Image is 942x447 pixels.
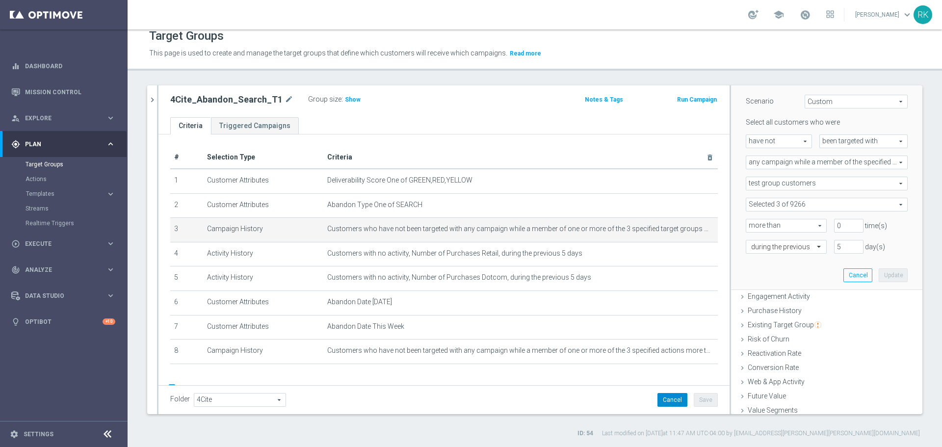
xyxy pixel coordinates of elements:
[26,186,127,201] div: Templates
[106,189,115,199] i: keyboard_arrow_right
[170,193,203,218] td: 2
[748,406,798,414] span: Value Segments
[327,298,392,306] span: Abandon Date [DATE]
[327,346,714,355] span: Customers who have not been targeted with any campaign while a member of one or more of the 3 spe...
[11,140,116,148] button: gps_fixed Plan keyboard_arrow_right
[148,95,157,105] i: chevron_right
[203,315,324,340] td: Customer Attributes
[584,94,624,105] button: Notes & Tags
[26,160,102,168] a: Target Groups
[26,205,102,212] a: Streams
[106,291,115,300] i: keyboard_arrow_right
[106,113,115,123] i: keyboard_arrow_right
[170,117,211,134] a: Criteria
[170,340,203,364] td: 8
[879,268,908,282] button: Update
[170,169,203,193] td: 1
[748,292,810,300] span: Engagement Activity
[26,191,96,197] span: Templates
[285,94,293,105] i: mode_edit
[748,378,805,386] span: Web & App Activity
[345,96,361,103] span: Show
[11,292,116,300] button: Data Studio keyboard_arrow_right
[170,266,203,291] td: 5
[748,321,821,329] span: Existing Target Group
[211,117,299,134] a: Triggered Campaigns
[170,395,190,403] label: Folder
[25,241,106,247] span: Execute
[170,242,203,266] td: 4
[170,94,283,105] h2: 4Cite_Abandon_Search_T1
[25,79,115,105] a: Mission Control
[327,249,582,258] span: Customers with no activity, Number of Purchases Retail, during the previous 5 days
[11,140,106,149] div: Plan
[746,240,827,254] ng-select: during the previous
[11,114,116,122] div: person_search Explore keyboard_arrow_right
[11,62,116,70] button: equalizer Dashboard
[11,140,20,149] i: gps_fixed
[25,115,106,121] span: Explore
[746,97,774,105] lable: Scenario
[170,146,203,169] th: #
[11,291,106,300] div: Data Studio
[11,53,115,79] div: Dashboard
[327,153,352,161] span: Criteria
[103,318,115,325] div: +10
[26,191,106,197] div: Templates
[25,53,115,79] a: Dashboard
[843,268,872,282] button: Cancel
[106,265,115,274] i: keyboard_arrow_right
[676,94,718,105] button: Run Campaign
[106,239,115,248] i: keyboard_arrow_right
[24,431,53,437] a: Settings
[203,169,324,193] td: Customer Attributes
[11,62,20,71] i: equalizer
[11,318,116,326] button: lightbulb Optibot +10
[327,176,472,184] span: Deliverability Score One of GREEN,RED,YELLOW
[748,392,786,400] span: Future Value
[602,429,920,438] label: Last modified on [DATE] at 11:47 AM UTC-04:00 by [EMAIL_ADDRESS][PERSON_NAME][PERSON_NAME][DOMAIN...
[26,190,116,198] button: Templates keyboard_arrow_right
[11,88,116,96] div: Mission Control
[170,315,203,340] td: 7
[11,266,116,274] button: track_changes Analyze keyboard_arrow_right
[11,265,106,274] div: Analyze
[106,139,115,149] i: keyboard_arrow_right
[25,141,106,147] span: Plan
[25,267,106,273] span: Analyze
[748,335,789,343] span: Risk of Churn
[746,118,840,126] lable: Select all customers who were
[26,216,127,231] div: Realtime Triggers
[706,154,714,161] i: delete_forever
[26,219,102,227] a: Realtime Triggers
[748,364,799,371] span: Conversion Rate
[203,340,324,364] td: Campaign History
[10,430,19,439] i: settings
[149,29,224,43] h1: Target Groups
[170,290,203,315] td: 6
[25,293,106,299] span: Data Studio
[509,48,542,59] button: Read more
[773,9,784,20] span: school
[11,114,106,123] div: Explore
[327,273,591,282] span: Customers with no activity, Number of Purchases Dotcom, during the previous 5 days
[902,9,913,20] span: keyboard_arrow_down
[11,240,116,248] div: play_circle_outline Execute keyboard_arrow_right
[746,198,907,211] span: 4Cite_Abandon_Browse_T1 4Cite_Abandon_Cart_T1 4Cite_Abandon_Search_T1
[308,95,341,104] label: Group size
[26,175,102,183] a: Actions
[11,239,20,248] i: play_circle_outline
[25,309,103,335] a: Optibot
[26,201,127,216] div: Streams
[149,49,507,57] span: This page is used to create and manage the target groups that define which customers will receive...
[327,322,404,331] span: Abandon Date This Week
[694,393,718,407] button: Save
[854,7,914,22] a: [PERSON_NAME]keyboard_arrow_down
[11,317,20,326] i: lightbulb
[341,95,343,104] label: :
